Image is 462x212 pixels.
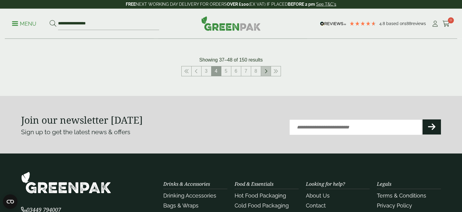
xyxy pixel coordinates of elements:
strong: FREE [126,2,136,7]
p: Sign up to get the latest news & offers [21,127,210,137]
a: 3 [202,66,211,76]
a: 0 [442,19,450,28]
span: 4 [211,66,221,76]
a: See T&C's [316,2,336,7]
img: GreenPak Supplies [201,16,261,31]
a: Drinking Accessories [163,192,216,199]
a: About Us [306,192,330,199]
a: Hot Food Packaging [235,192,286,199]
strong: Join our newsletter [DATE] [21,113,143,126]
a: Terms & Conditions [377,192,426,199]
a: 7 [241,66,251,76]
img: GreenPak Supplies [21,172,111,194]
button: Open CMP widget [3,195,17,209]
a: Cold Food Packaging [235,202,289,209]
a: Menu [12,20,36,26]
i: Cart [442,21,450,27]
span: 188 [405,21,411,26]
p: Showing 37–48 of 150 results [199,56,263,64]
a: Contact [306,202,326,209]
a: 6 [231,66,241,76]
span: reviews [411,21,426,26]
span: Based on [386,21,405,26]
a: 8 [251,66,261,76]
i: My Account [431,21,439,27]
span: 4.8 [379,21,386,26]
div: 4.79 Stars [349,21,376,26]
strong: OVER £100 [227,2,249,7]
p: Menu [12,20,36,27]
span: 0 [448,17,454,24]
a: Bags & Wraps [163,202,199,209]
strong: BEFORE 2 pm [288,2,315,7]
a: 5 [221,66,231,76]
img: REVIEWS.io [320,22,346,26]
a: Privacy Policy [377,202,412,209]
